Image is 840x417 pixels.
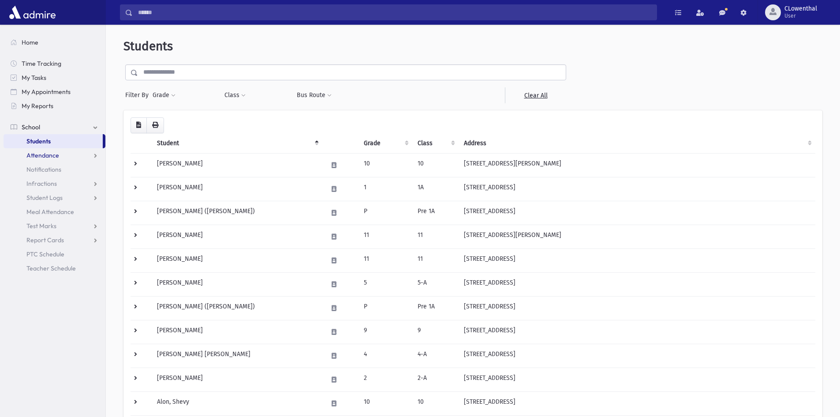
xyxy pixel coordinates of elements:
[26,236,64,244] span: Report Cards
[4,191,105,205] a: Student Logs
[152,248,322,272] td: [PERSON_NAME]
[412,177,459,201] td: 1A
[358,177,412,201] td: 1
[358,153,412,177] td: 10
[152,368,322,391] td: [PERSON_NAME]
[4,120,105,134] a: School
[22,60,61,68] span: Time Tracking
[133,4,657,20] input: Search
[152,296,322,320] td: [PERSON_NAME] ([PERSON_NAME])
[358,344,412,368] td: 4
[4,247,105,261] a: PTC Schedule
[152,153,322,177] td: [PERSON_NAME]
[459,248,815,272] td: [STREET_ADDRESS]
[152,344,322,368] td: [PERSON_NAME] [PERSON_NAME]
[412,344,459,368] td: 4-A
[152,391,322,415] td: Alon, Shevy
[358,391,412,415] td: 10
[459,153,815,177] td: [STREET_ADDRESS][PERSON_NAME]
[131,117,147,133] button: CSV
[4,85,105,99] a: My Appointments
[412,225,459,248] td: 11
[152,320,322,344] td: [PERSON_NAME]
[152,201,322,225] td: [PERSON_NAME] ([PERSON_NAME])
[412,133,459,154] th: Class: activate to sort column ascending
[296,87,332,103] button: Bus Route
[146,117,164,133] button: Print
[358,133,412,154] th: Grade: activate to sort column ascending
[459,201,815,225] td: [STREET_ADDRESS]
[358,368,412,391] td: 2
[459,225,815,248] td: [STREET_ADDRESS][PERSON_NAME]
[4,71,105,85] a: My Tasks
[459,177,815,201] td: [STREET_ADDRESS]
[4,148,105,162] a: Attendance
[4,177,105,191] a: Infractions
[412,391,459,415] td: 10
[4,205,105,219] a: Meal Attendance
[4,134,103,148] a: Students
[4,219,105,233] a: Test Marks
[152,177,322,201] td: [PERSON_NAME]
[152,87,176,103] button: Grade
[459,296,815,320] td: [STREET_ADDRESS]
[26,180,57,188] span: Infractions
[26,264,76,272] span: Teacher Schedule
[22,123,40,131] span: School
[459,391,815,415] td: [STREET_ADDRESS]
[26,194,63,202] span: Student Logs
[22,74,46,82] span: My Tasks
[358,320,412,344] td: 9
[4,261,105,275] a: Teacher Schedule
[152,225,322,248] td: [PERSON_NAME]
[125,90,152,100] span: Filter By
[26,151,59,159] span: Attendance
[26,250,64,258] span: PTC Schedule
[7,4,58,21] img: AdmirePro
[22,102,53,110] span: My Reports
[412,272,459,296] td: 5-A
[412,201,459,225] td: Pre 1A
[123,39,173,53] span: Students
[26,165,61,173] span: Notifications
[459,320,815,344] td: [STREET_ADDRESS]
[152,272,322,296] td: [PERSON_NAME]
[4,162,105,177] a: Notifications
[26,137,51,145] span: Students
[358,248,412,272] td: 11
[358,225,412,248] td: 11
[459,344,815,368] td: [STREET_ADDRESS]
[784,5,817,12] span: CLowenthal
[224,87,246,103] button: Class
[22,88,71,96] span: My Appointments
[784,12,817,19] span: User
[412,248,459,272] td: 11
[4,233,105,247] a: Report Cards
[412,368,459,391] td: 2-A
[358,201,412,225] td: P
[412,296,459,320] td: Pre 1A
[22,38,38,46] span: Home
[26,208,74,216] span: Meal Attendance
[358,296,412,320] td: P
[459,133,815,154] th: Address: activate to sort column ascending
[358,272,412,296] td: 5
[505,87,566,103] a: Clear All
[152,133,322,154] th: Student: activate to sort column descending
[26,222,56,230] span: Test Marks
[459,368,815,391] td: [STREET_ADDRESS]
[4,99,105,113] a: My Reports
[459,272,815,296] td: [STREET_ADDRESS]
[412,320,459,344] td: 9
[412,153,459,177] td: 10
[4,35,105,49] a: Home
[4,56,105,71] a: Time Tracking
